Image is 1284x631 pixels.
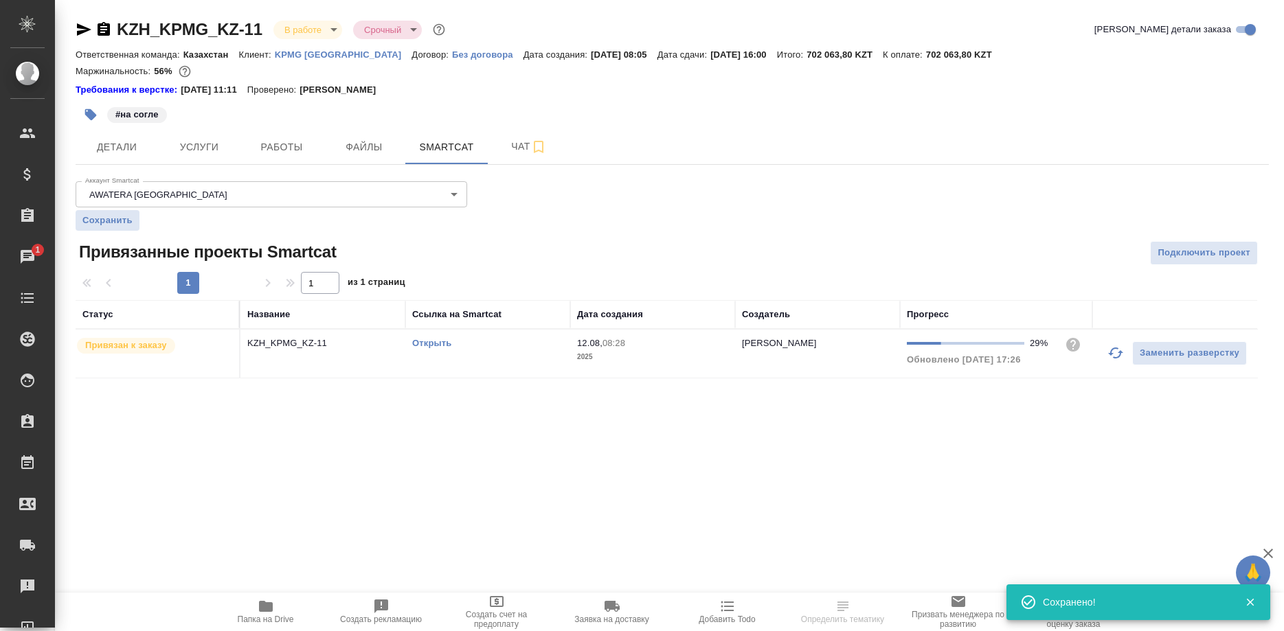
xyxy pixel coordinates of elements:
[85,339,167,352] p: Привязан к заказу
[1132,341,1247,365] button: Заменить разверстку
[353,21,422,39] div: В работе
[926,49,1002,60] p: 702 063,80 KZT
[530,139,547,155] svg: Подписаться
[27,243,48,257] span: 1
[106,108,168,119] span: на согле
[412,308,502,321] div: Ссылка на Smartcat
[76,66,154,76] p: Маржинальность:
[452,49,523,60] p: Без договора
[883,49,926,60] p: К оплате:
[414,139,480,156] span: Smartcat
[181,83,247,97] p: [DATE] 11:11
[496,138,562,155] span: Чат
[1030,336,1054,350] div: 29%
[591,49,657,60] p: [DATE] 08:05
[1094,23,1231,36] span: [PERSON_NAME] детали заказа
[430,21,448,38] button: Доп статусы указывают на важность/срочность заказа
[710,49,777,60] p: [DATE] 16:00
[85,189,232,200] button: AWATERA [GEOGRAPHIC_DATA]
[76,83,181,97] a: Требования к верстке:
[280,24,326,36] button: В работе
[577,308,643,321] div: Дата создания
[412,338,451,348] a: Открыть
[273,21,342,39] div: В работе
[166,139,232,156] span: Услуги
[602,338,625,348] p: 08:28
[777,49,807,60] p: Итого:
[117,20,262,38] a: KZH_KPMG_KZ-11
[742,338,817,348] p: [PERSON_NAME]
[1150,241,1258,265] button: Подключить проект
[176,62,194,80] button: 42277.40 RUB;
[1236,555,1270,590] button: 🙏
[577,350,728,364] p: 2025
[76,100,106,130] button: Добавить тэг
[84,139,150,156] span: Детали
[247,83,300,97] p: Проверено:
[76,21,92,38] button: Скопировать ссылку для ЯМессенджера
[275,49,412,60] p: KPMG [GEOGRAPHIC_DATA]
[807,49,883,60] p: 702 063,80 KZT
[1158,245,1250,261] span: Подключить проект
[154,66,175,76] p: 56%
[348,274,405,294] span: из 1 страниц
[1099,336,1132,369] button: Обновить прогресс
[300,83,386,97] p: [PERSON_NAME]
[95,21,112,38] button: Скопировать ссылку
[82,308,113,321] div: Статус
[82,214,133,227] span: Сохранить
[907,308,949,321] div: Прогресс
[76,241,337,263] span: Привязанные проекты Smartcat
[907,354,1021,365] span: Обновлено [DATE] 17:26
[275,48,412,60] a: KPMG [GEOGRAPHIC_DATA]
[3,240,52,274] a: 1
[76,210,139,231] button: Сохранить
[183,49,239,60] p: Казахстан
[1043,595,1224,609] div: Сохранено!
[76,181,467,207] div: AWATERA [GEOGRAPHIC_DATA]
[247,336,398,350] p: KZH_KPMG_KZ-11
[523,49,591,60] p: Дата создания:
[331,139,397,156] span: Файлы
[657,49,710,60] p: Дата сдачи:
[1236,596,1264,608] button: Закрыть
[115,108,159,122] p: #на согле
[1241,558,1265,587] span: 🙏
[577,338,602,348] p: 12.08,
[452,48,523,60] a: Без договора
[249,139,315,156] span: Работы
[1140,345,1239,361] span: Заменить разверстку
[76,49,183,60] p: Ответственная команда:
[412,49,452,60] p: Договор:
[742,308,790,321] div: Создатель
[360,24,405,36] button: Срочный
[238,49,274,60] p: Клиент:
[247,308,290,321] div: Название
[76,83,181,97] div: Нажми, чтобы открыть папку с инструкцией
